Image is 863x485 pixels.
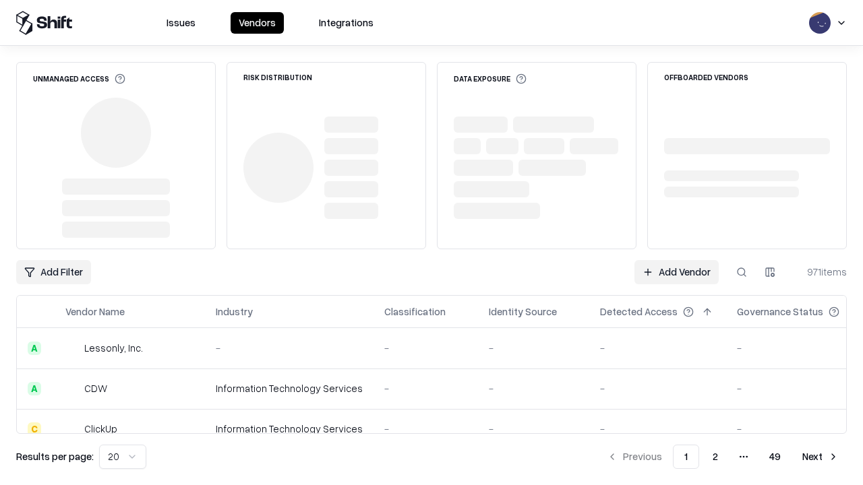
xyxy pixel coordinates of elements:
[28,342,41,355] div: A
[793,265,847,279] div: 971 items
[65,422,79,436] img: ClickUp
[243,73,312,81] div: Risk Distribution
[489,341,578,355] div: -
[634,260,719,284] a: Add Vendor
[28,382,41,395] div: A
[216,381,363,395] div: Information Technology Services
[737,304,823,319] div: Governance Status
[673,445,699,469] button: 1
[489,422,578,436] div: -
[84,381,107,395] div: CDW
[384,304,446,319] div: Classification
[794,445,847,469] button: Next
[599,445,847,469] nav: pagination
[737,422,861,436] div: -
[737,341,861,355] div: -
[384,381,467,395] div: -
[216,304,253,319] div: Industry
[311,12,382,34] button: Integrations
[454,73,527,84] div: Data Exposure
[28,422,41,436] div: C
[758,445,792,469] button: 49
[65,342,79,355] img: Lessonly, Inc.
[489,304,557,319] div: Identity Source
[16,260,91,284] button: Add Filter
[65,304,125,319] div: Vendor Name
[216,341,363,355] div: -
[33,73,125,84] div: Unmanaged Access
[600,422,715,436] div: -
[65,382,79,395] img: CDW
[16,449,94,463] p: Results per page:
[489,381,578,395] div: -
[84,341,143,355] div: Lessonly, Inc.
[158,12,204,34] button: Issues
[600,341,715,355] div: -
[600,304,678,319] div: Detected Access
[384,341,467,355] div: -
[384,422,467,436] div: -
[84,422,117,436] div: ClickUp
[600,381,715,395] div: -
[216,422,363,436] div: Information Technology Services
[737,381,861,395] div: -
[702,445,729,469] button: 2
[231,12,284,34] button: Vendors
[664,73,748,81] div: Offboarded Vendors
